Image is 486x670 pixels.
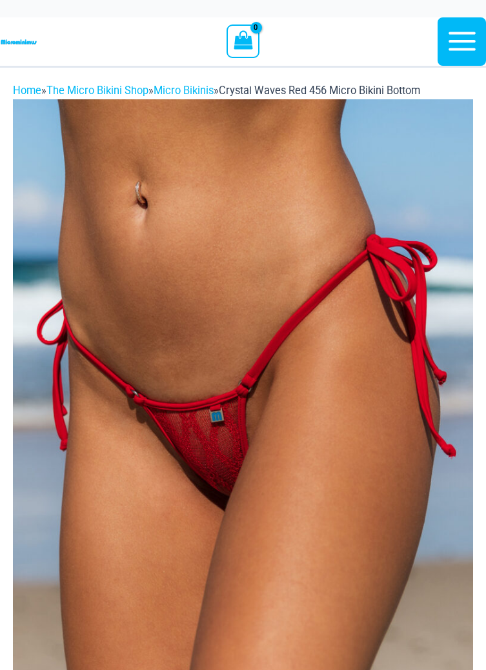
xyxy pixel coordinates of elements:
a: Micro Bikinis [154,84,214,97]
span: Crystal Waves Red 456 Micro Bikini Bottom [219,84,420,97]
span: » » » [13,84,420,97]
a: View Shopping Cart, empty [227,25,259,58]
a: The Micro Bikini Shop [46,84,148,97]
a: Home [13,84,41,97]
